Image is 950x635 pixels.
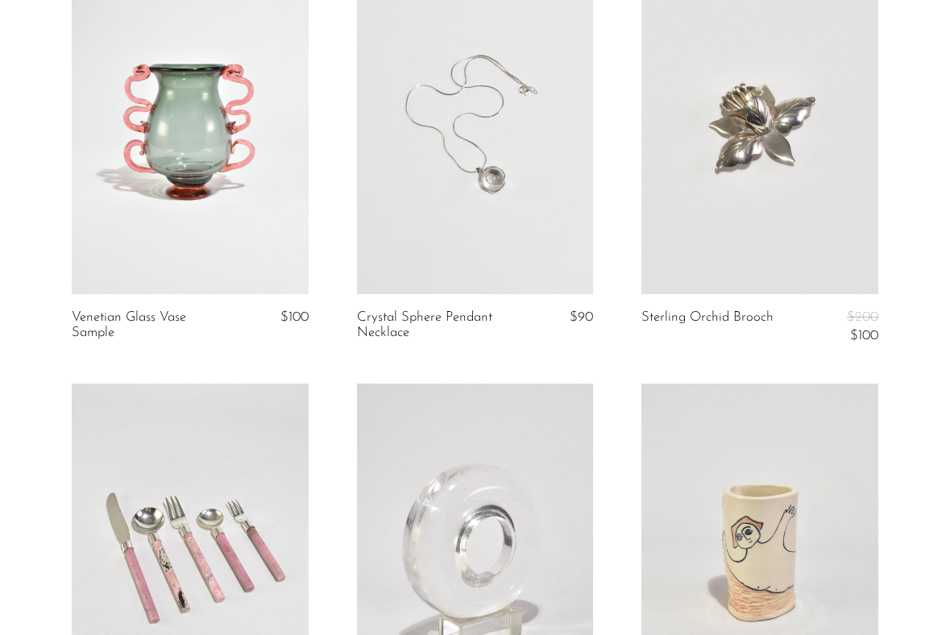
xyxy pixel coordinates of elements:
[72,310,228,340] a: Venetian Glass Vase Sample
[570,310,593,324] span: $90
[847,310,878,324] span: $200
[850,329,878,342] span: $100
[641,310,774,343] a: Sterling Orchid Brooch
[280,310,309,324] span: $100
[357,310,513,340] a: Crystal Sphere Pendant Necklace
